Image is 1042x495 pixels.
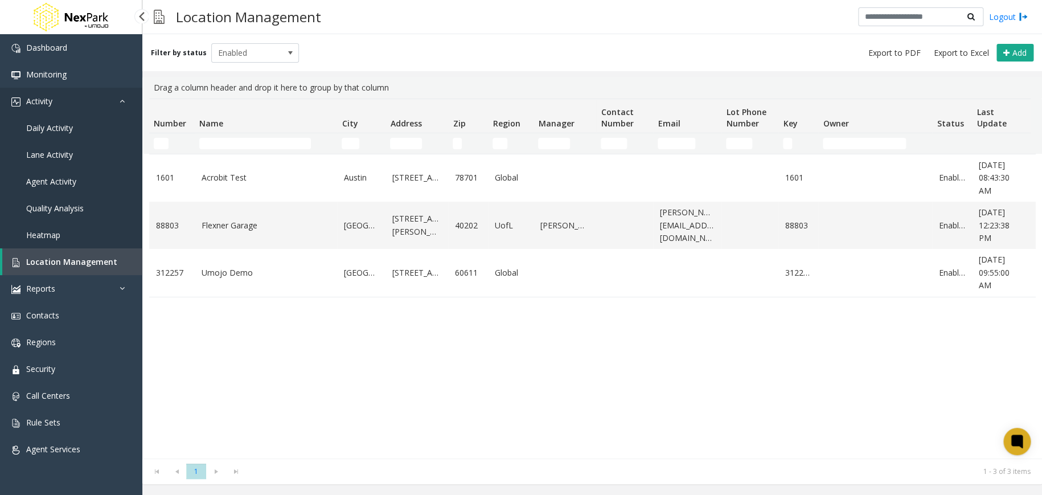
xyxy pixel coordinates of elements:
span: Lot Phone Number [726,107,766,129]
img: 'icon' [11,44,20,53]
td: Owner Filter [818,133,932,154]
input: Email Filter [658,138,695,149]
td: Region Filter [488,133,534,154]
span: Location Management [26,256,117,267]
span: Call Centers [26,390,70,401]
span: [DATE] 09:55:00 AM [979,254,1010,291]
td: Key Filter [778,133,818,154]
img: 'icon' [11,392,20,401]
td: Address Filter [385,133,448,154]
app-template-link-copy-wrapper: [PERSON_NAME][EMAIL_ADDRESS][DOMAIN_NAME] [660,207,729,243]
span: Owner [823,118,848,129]
app-template-link-copy-wrapper: Acrobit Test [202,172,247,183]
app-template-link-copy-wrapper: 88803 [156,220,179,231]
img: 'icon' [11,445,20,455]
input: City Filter [342,138,359,149]
span: Security [26,363,55,374]
input: Region Filter [493,138,507,149]
td: Name Filter [195,133,337,154]
span: Contacts [26,310,59,321]
td: Status Filter [932,133,972,154]
app-template-link-copy-wrapper: [GEOGRAPHIC_DATA] [344,267,425,278]
app-template-link-copy-wrapper: 88803 [785,220,808,231]
app-template-link-copy-wrapper: 312257 [785,267,813,278]
app-template-link-copy-wrapper: Enabled [939,220,968,231]
span: Region [493,118,520,129]
input: Address Filter [390,138,422,149]
img: 'icon' [11,97,20,107]
span: Heatmap [26,230,60,240]
span: Contact Number [601,107,633,129]
a: Logout [989,11,1028,23]
td: Email Filter [653,133,721,154]
app-template-link-copy-wrapper: 1601 [785,172,803,183]
span: Monitoring [26,69,67,80]
img: 'icon' [11,312,20,321]
app-template-link-copy-wrapper: Austin [344,172,367,183]
app-template-link-copy-wrapper: Enabled [939,267,968,278]
input: Zip Filter [453,138,462,149]
app-template-link-copy-wrapper: 78701 [455,172,478,183]
button: Add [996,44,1033,62]
app-template-link-copy-wrapper: 1601 [156,172,174,183]
span: Activity [26,96,52,107]
span: Last Update [977,107,1006,129]
span: Export to PDF [868,47,921,59]
td: City Filter [337,133,385,154]
img: 'icon' [11,258,20,267]
td: Contact Number Filter [596,133,653,154]
span: Agent Activity [26,176,76,187]
label: Filter by status [151,48,207,58]
span: City [342,118,358,129]
span: Lane Activity [26,149,73,160]
app-template-link-copy-wrapper: UofL [495,220,513,231]
span: Reports [26,283,55,294]
td: Number Filter [149,133,195,154]
span: Quality Analysis [26,203,84,214]
span: Add [1012,47,1027,58]
app-template-link-copy-wrapper: [STREET_ADDRESS] [392,267,466,278]
input: Number Filter [154,138,169,149]
a: Location Management [2,248,142,275]
span: Email [658,118,680,129]
img: 'icon' [11,338,20,347]
img: pageIcon [154,3,165,31]
app-template-link-copy-wrapper: Enabled [939,172,968,183]
app-template-link-copy-wrapper: Flexner Garage [202,220,257,231]
span: Manager [538,118,574,129]
span: Rule Sets [26,417,60,428]
span: Zip [453,118,465,129]
app-template-link-copy-wrapper: [STREET_ADDRESS] [392,172,466,183]
img: 'icon' [11,419,20,428]
span: Enabled [212,44,281,62]
input: Contact Number Filter [601,138,627,149]
app-template-link-copy-wrapper: [PERSON_NAME] [540,220,604,231]
app-template-link-copy-wrapper: 60611 [455,267,478,278]
span: Name [199,118,223,129]
button: Export to PDF [864,45,925,61]
img: 'icon' [11,285,20,294]
span: Key [783,118,797,129]
app-template-link-copy-wrapper: [STREET_ADDRESS][PERSON_NAME] [392,213,466,236]
span: [DATE] 12:23:38 PM [979,207,1010,243]
span: Daily Activity [26,122,73,133]
span: Number [154,118,186,129]
input: Manager Filter [538,138,570,149]
span: [DATE] 08:43:30 AM [979,159,1010,196]
input: Key Filter [783,138,792,149]
h3: Location Management [170,3,327,31]
td: Last Update Filter [972,133,1029,154]
app-template-link-copy-wrapper: Global [495,172,518,183]
input: Lot Phone Number Filter [726,138,752,149]
span: Address [390,118,421,129]
span: Agent Services [26,444,80,455]
input: Owner Filter [823,138,906,149]
input: Name Filter [199,138,311,149]
span: Dashboard [26,42,67,53]
img: 'icon' [11,71,20,80]
button: Export to Excel [929,45,994,61]
app-template-link-copy-wrapper: [GEOGRAPHIC_DATA] [344,220,425,231]
th: Status [932,99,972,133]
td: Manager Filter [534,133,596,154]
div: Drag a column header and drop it here to group by that column [149,77,1035,99]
